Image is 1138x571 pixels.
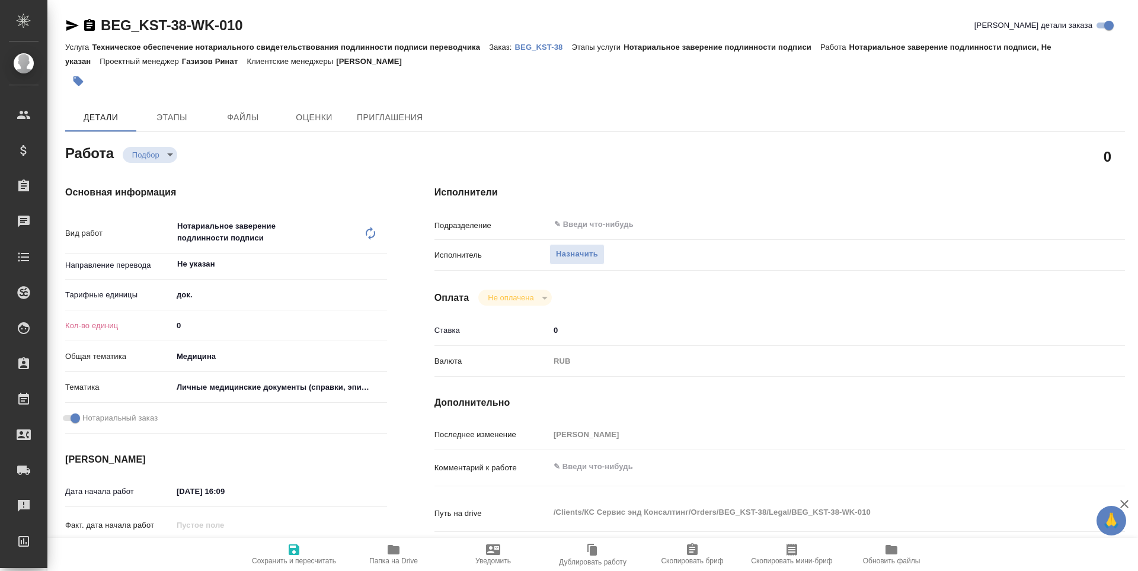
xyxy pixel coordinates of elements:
p: Газизов Ринат [182,57,247,66]
p: Исполнитель [434,249,549,261]
button: Open [1061,223,1063,226]
h4: [PERSON_NAME] [65,453,387,467]
div: RUB [549,351,1067,371]
button: Сохранить и пересчитать [244,538,344,571]
div: Подбор [478,290,551,306]
span: Обновить файлы [863,557,920,565]
input: ✎ Введи что-нибудь [172,317,387,334]
span: Папка на Drive [369,557,418,565]
p: Этапы услуги [571,43,624,52]
button: Не оплачена [484,293,537,303]
p: Кол-во единиц [65,320,172,332]
div: Личные медицинские документы (справки, эпикризы) [172,377,387,397]
span: Уведомить [475,557,511,565]
span: Нотариальный заказ [82,412,158,424]
p: Ставка [434,325,549,336]
input: ✎ Введи что-нибудь [549,322,1067,339]
p: Подразделение [434,220,549,232]
span: Скопировать мини-бриф [751,557,832,565]
span: Приглашения [357,110,423,125]
h2: 0 [1104,146,1111,166]
p: [PERSON_NAME] [336,57,411,66]
button: Скопировать ссылку для ЯМессенджера [65,18,79,33]
h2: Работа [65,142,114,163]
h4: Исполнители [434,185,1125,200]
button: Папка на Drive [344,538,443,571]
p: Комментарий к работе [434,462,549,474]
textarea: /Clients/КС Сервис энд Консалтинг/Orders/BEG_KST-38/Legal/BEG_KST-38-WK-010 [549,502,1067,522]
p: Работа [820,43,849,52]
input: ✎ Введи что-нибудь [172,483,276,500]
span: Оценки [286,110,343,125]
p: Дата начала работ [65,486,172,498]
button: Уведомить [443,538,543,571]
input: Пустое поле [172,517,276,534]
span: 🙏 [1101,508,1121,533]
span: Скопировать бриф [661,557,723,565]
button: Обновить файлы [842,538,941,571]
input: ✎ Введи что-нибудь [553,217,1024,232]
button: Назначить [549,244,605,265]
a: BEG_KST-38 [515,41,572,52]
div: Медицина [172,347,387,367]
button: Подбор [129,150,163,160]
p: BEG_KST-38 [515,43,572,52]
p: Факт. дата начала работ [65,519,172,531]
button: Скопировать мини-бриф [742,538,842,571]
span: Назначить [556,248,598,261]
p: Направление перевода [65,259,172,271]
a: BEG_KST-38-WK-010 [101,17,242,33]
span: Детали [72,110,129,125]
p: Клиентские менеджеры [247,57,336,66]
span: Дублировать работу [559,558,626,566]
p: Путь на drive [434,508,549,519]
button: 🙏 [1097,506,1126,535]
p: Техническое обеспечение нотариального свидетельствования подлинности подписи переводчика [92,43,489,52]
div: док. [172,285,387,305]
span: Этапы [143,110,200,125]
p: Общая тематика [65,351,172,363]
h4: Оплата [434,291,469,305]
p: Заказ: [489,43,514,52]
button: Дублировать работу [543,538,642,571]
p: Валюта [434,355,549,367]
p: Вид работ [65,227,172,239]
button: Open [381,263,383,265]
p: Услуга [65,43,92,52]
p: Последнее изменение [434,429,549,441]
h4: Дополнительно [434,396,1125,410]
button: Добавить тэг [65,68,91,94]
button: Скопировать ссылку [82,18,97,33]
p: Проектный менеджер [100,57,181,66]
span: Файлы [215,110,271,125]
p: Тематика [65,381,172,393]
span: Сохранить и пересчитать [252,557,336,565]
input: Пустое поле [549,426,1067,443]
h4: Основная информация [65,185,387,200]
p: Тарифные единицы [65,289,172,301]
span: [PERSON_NAME] детали заказа [974,20,1092,31]
p: Нотариальное заверение подлинности подписи [624,43,820,52]
button: Скопировать бриф [642,538,742,571]
div: Подбор [123,147,177,163]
